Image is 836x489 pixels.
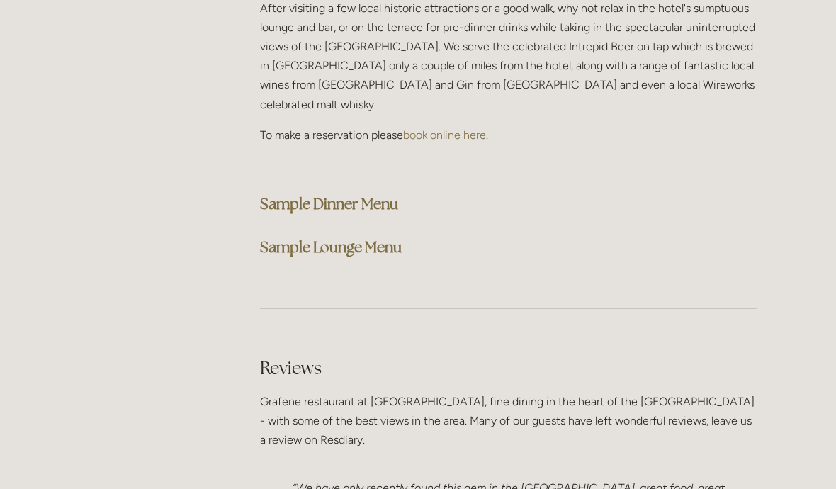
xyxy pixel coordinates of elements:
[260,125,757,145] p: To make a reservation please .
[403,128,486,142] a: book online here
[260,237,402,257] a: Sample Lounge Menu
[260,392,757,450] p: Grafene restaurant at [GEOGRAPHIC_DATA], fine dining in the heart of the [GEOGRAPHIC_DATA] - with...
[260,356,757,381] h2: Reviews
[260,194,398,213] a: Sample Dinner Menu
